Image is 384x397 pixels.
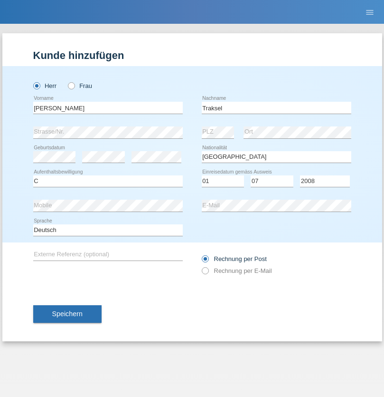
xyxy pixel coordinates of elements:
i: menu [365,8,375,17]
button: Speichern [33,305,102,323]
span: Speichern [52,310,83,318]
input: Herr [33,82,39,88]
label: Frau [68,82,92,89]
label: Rechnung per E-Mail [202,267,272,274]
label: Rechnung per Post [202,255,267,262]
label: Herr [33,82,57,89]
input: Rechnung per E-Mail [202,267,208,279]
a: menu [360,9,379,15]
input: Frau [68,82,74,88]
input: Rechnung per Post [202,255,208,267]
h1: Kunde hinzufügen [33,49,351,61]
